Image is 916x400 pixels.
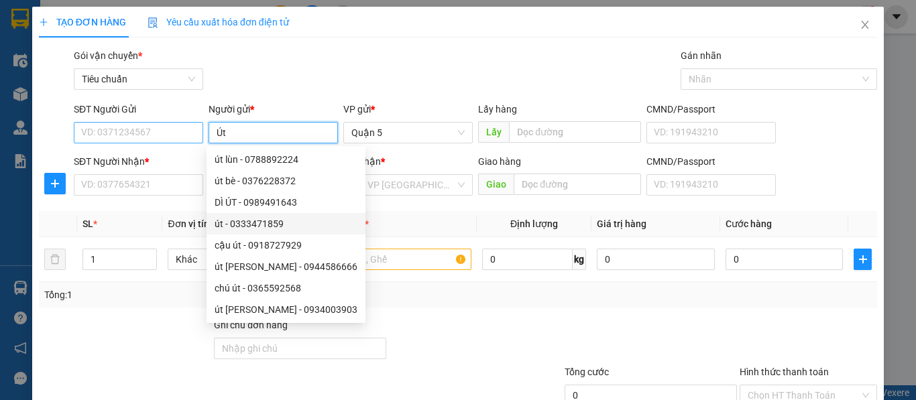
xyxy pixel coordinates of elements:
[597,249,715,270] input: 0
[215,302,357,317] div: út [PERSON_NAME] - 0934003903
[573,249,586,270] span: kg
[207,299,365,320] div: út Thoa - 0934003903
[209,102,338,117] div: Người gửi
[39,17,48,27] span: plus
[82,69,195,89] span: Tiêu chuẩn
[74,102,203,117] div: SĐT Người Gửi
[478,174,514,195] span: Giao
[207,192,365,213] div: DÌ ÚT - 0989491643
[860,19,870,30] span: close
[207,213,365,235] div: út - 0333471859
[39,17,126,27] span: TẠO ĐƠN HÀNG
[215,195,357,210] div: DÌ ÚT - 0989491643
[215,281,357,295] div: chú út - 0365592568
[44,287,355,302] div: Tổng: 1
[478,104,517,115] span: Lấy hàng
[215,152,357,167] div: út lùn - 0788892224
[215,174,357,188] div: út bè - 0376228372
[44,173,66,194] button: plus
[74,50,142,61] span: Gói vận chuyển
[148,17,158,28] img: icon
[176,249,306,269] span: Khác
[215,259,357,274] div: út [PERSON_NAME] - 0944586666
[478,156,521,167] span: Giao hàng
[168,218,218,229] span: Đơn vị tính
[207,170,365,192] div: út bè - 0376228372
[207,235,365,256] div: cậu út - 0918727929
[646,102,776,117] div: CMND/Passport
[681,50,722,61] label: Gán nhãn
[325,218,369,229] span: Tên hàng
[207,256,365,277] div: út phương - 0944586666
[854,254,871,265] span: plus
[514,174,641,195] input: Dọc đường
[509,121,641,143] input: Dọc đường
[215,216,357,231] div: út - 0333471859
[148,17,289,27] span: Yêu cầu xuất hóa đơn điện tử
[565,366,609,377] span: Tổng cước
[45,178,65,189] span: plus
[214,338,386,359] input: Ghi chú đơn hàng
[478,121,509,143] span: Lấy
[726,218,772,229] span: Cước hàng
[214,320,288,330] label: Ghi chú đơn hàng
[740,366,829,377] label: Hình thức thanh toán
[854,249,872,270] button: plus
[207,277,365,299] div: chú út - 0365592568
[343,102,473,117] div: VP gửi
[44,249,66,270] button: delete
[846,7,884,44] button: Close
[74,154,203,169] div: SĐT Người Nhận
[597,218,646,229] span: Giá trị hàng
[646,154,776,169] div: CMND/Passport
[207,149,365,170] div: út lùn - 0788892224
[325,249,471,270] input: VD: Bàn, Ghế
[351,123,465,143] span: Quận 5
[215,238,357,253] div: cậu út - 0918727929
[510,218,558,229] span: Định lượng
[82,218,93,229] span: SL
